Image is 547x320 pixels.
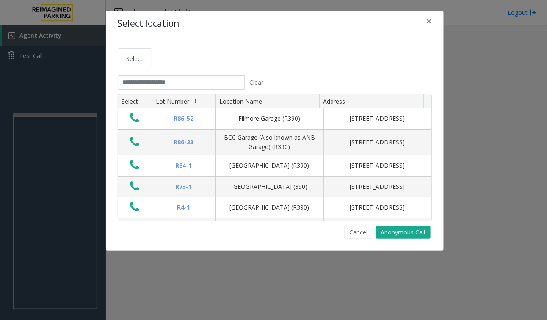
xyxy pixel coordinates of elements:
[157,182,210,191] div: R73-1
[157,138,210,147] div: R86-23
[221,182,318,191] div: [GEOGRAPHIC_DATA] (390)
[221,203,318,212] div: [GEOGRAPHIC_DATA] (R390)
[157,114,210,123] div: R86-52
[427,15,432,27] span: ×
[118,94,152,109] th: Select
[329,203,426,212] div: [STREET_ADDRESS]
[221,114,318,123] div: Filmore Garage (R390)
[376,226,431,239] button: Anonymous Call
[221,161,318,170] div: [GEOGRAPHIC_DATA] (R390)
[323,97,345,105] span: Address
[118,48,432,69] ul: Tabs
[329,161,426,170] div: [STREET_ADDRESS]
[156,97,189,105] span: Lot Number
[329,138,426,147] div: [STREET_ADDRESS]
[344,226,373,239] button: Cancel
[219,97,262,105] span: Location Name
[157,161,210,170] div: R84-1
[157,203,210,212] div: R4-1
[118,17,180,30] h4: Select location
[192,98,199,105] span: Sortable
[118,94,431,221] div: Data table
[127,55,143,63] span: Select
[329,182,426,191] div: [STREET_ADDRESS]
[329,114,426,123] div: [STREET_ADDRESS]
[221,133,318,152] div: BCC Garage (Also known as ANB Garage) (R390)
[245,75,268,90] button: Clear
[421,11,438,32] button: Close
